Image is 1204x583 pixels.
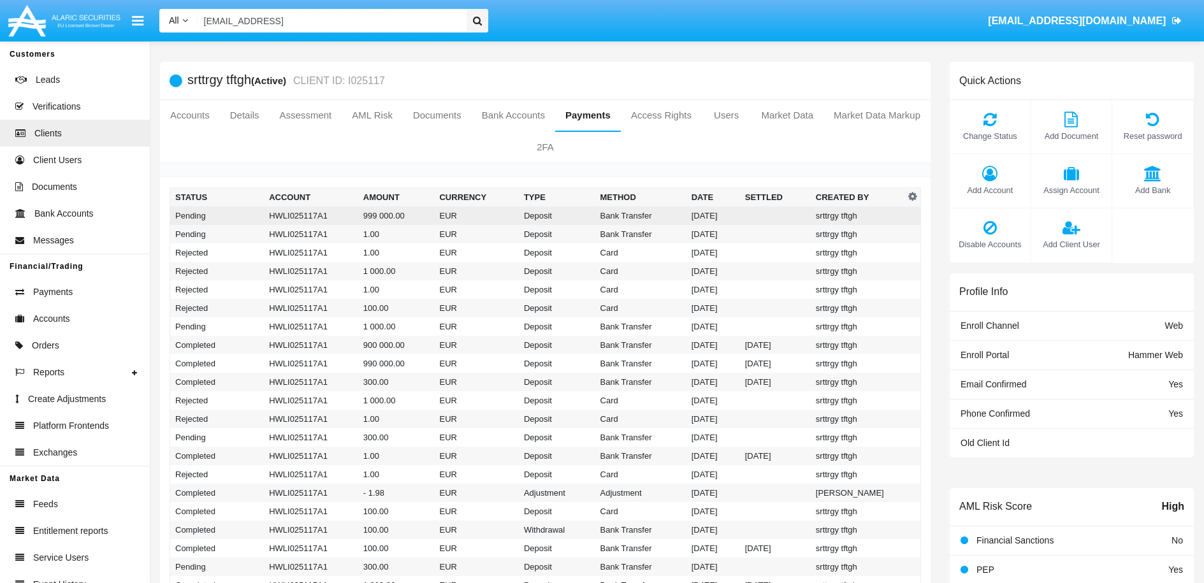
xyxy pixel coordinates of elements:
a: Users [702,100,751,131]
td: HWLI025117A1 [264,299,358,317]
span: Add Document [1038,130,1106,142]
span: Messages [33,234,74,247]
a: Market Data [751,100,823,131]
td: srttrgy tftgh [811,502,905,521]
td: HWLI025117A1 [264,521,358,539]
td: [DATE] [686,391,740,410]
td: [DATE] [686,484,740,502]
td: HWLI025117A1 [264,354,358,373]
td: Completed [170,336,265,354]
td: Bank Transfer [595,521,686,539]
td: Deposit [519,336,595,354]
span: Client Users [33,154,82,167]
td: [DATE] [686,539,740,558]
td: 100.00 [358,299,435,317]
td: HWLI025117A1 [264,558,358,576]
td: Adjustment [519,484,595,502]
a: Bank Accounts [472,100,555,131]
td: HWLI025117A1 [264,428,358,447]
td: Card [595,299,686,317]
td: EUR [434,336,518,354]
td: 1.00 [358,280,435,299]
td: srttrgy tftgh [811,447,905,465]
td: Completed [170,447,265,465]
td: 990 000.00 [358,354,435,373]
span: Yes [1168,565,1183,575]
td: Bank Transfer [595,317,686,336]
td: EUR [434,502,518,521]
td: Rejected [170,243,265,262]
td: EUR [434,521,518,539]
span: Financial Sanctions [976,535,1054,545]
span: Accounts [33,312,70,326]
td: srttrgy tftgh [811,280,905,299]
td: srttrgy tftgh [811,558,905,576]
td: 999 000.00 [358,206,435,225]
small: CLIENT ID: I025117 [290,76,385,86]
td: 300.00 [358,373,435,391]
th: Settled [740,188,811,207]
td: srttrgy tftgh [811,336,905,354]
span: Yes [1168,379,1183,389]
td: Deposit [519,373,595,391]
td: [DATE] [686,206,740,225]
td: HWLI025117A1 [264,225,358,243]
td: Bank Transfer [595,225,686,243]
td: EUR [434,373,518,391]
span: Orders [32,339,59,352]
td: HWLI025117A1 [264,502,358,521]
span: Reports [33,366,64,379]
td: Deposit [519,225,595,243]
a: [EMAIL_ADDRESS][DOMAIN_NAME] [982,3,1188,39]
td: - 1.98 [358,484,435,502]
td: Deposit [519,262,595,280]
td: 1 000.00 [358,262,435,280]
span: Clients [34,127,62,140]
span: Disable Accounts [956,238,1024,250]
td: Deposit [519,410,595,428]
td: HWLI025117A1 [264,206,358,225]
td: srttrgy tftgh [811,299,905,317]
td: Completed [170,539,265,558]
td: [DATE] [740,373,811,391]
td: EUR [434,539,518,558]
td: HWLI025117A1 [264,373,358,391]
td: [PERSON_NAME] [811,484,905,502]
td: Deposit [519,299,595,317]
td: [DATE] [686,243,740,262]
a: 2FA [160,132,931,162]
td: Pending [170,225,265,243]
td: EUR [434,558,518,576]
td: Rejected [170,299,265,317]
td: Deposit [519,539,595,558]
th: Amount [358,188,435,207]
td: Withdrawal [519,521,595,539]
div: (Active) [251,73,290,88]
a: All [159,14,198,27]
td: Deposit [519,502,595,521]
td: 1.00 [358,465,435,484]
td: [DATE] [740,336,811,354]
td: 100.00 [358,521,435,539]
td: Bank Transfer [595,354,686,373]
td: Bank Transfer [595,558,686,576]
td: Deposit [519,558,595,576]
td: HWLI025117A1 [264,539,358,558]
span: Payments [33,285,73,299]
td: EUR [434,243,518,262]
td: [DATE] [686,317,740,336]
td: srttrgy tftgh [811,539,905,558]
span: Hammer Web [1128,350,1183,360]
td: Bank Transfer [595,428,686,447]
td: Card [595,243,686,262]
td: EUR [434,225,518,243]
td: 100.00 [358,502,435,521]
a: Documents [403,100,472,131]
td: EUR [434,206,518,225]
a: Payments [555,100,621,131]
span: Assign Account [1038,184,1106,196]
span: Service Users [33,551,89,565]
td: HWLI025117A1 [264,317,358,336]
td: EUR [434,447,518,465]
td: Deposit [519,354,595,373]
